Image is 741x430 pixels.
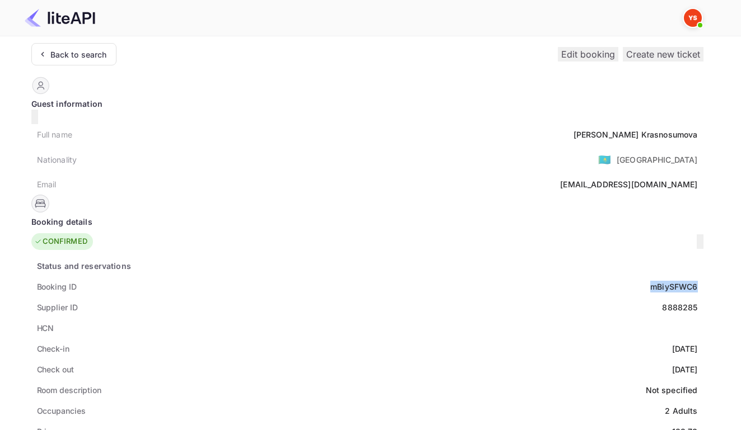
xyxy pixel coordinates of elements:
div: [PERSON_NAME] Krasnosumova [574,129,698,140]
div: [DATE] [672,363,698,375]
div: Nationality [37,154,77,166]
div: [DATE] [672,343,698,355]
div: Room description [37,384,101,396]
div: Occupancies [37,405,86,417]
img: Yandex Support [684,9,702,27]
div: Check out [37,363,74,375]
button: Create new ticket [623,47,703,62]
div: Check-in [37,343,69,355]
div: Not specified [646,384,698,396]
div: Back to search [50,49,107,60]
div: [GEOGRAPHIC_DATA] [617,154,698,166]
div: Guest information [31,98,703,110]
div: Full name [37,129,72,140]
div: 8888285 [662,301,697,313]
div: Booking details [31,216,703,228]
div: 2 Adults [665,405,697,417]
div: mBiySFWC6 [650,281,697,292]
div: Booking ID [37,281,77,292]
div: Supplier ID [37,301,78,313]
img: LiteAPI Logo [25,9,95,27]
div: Email [37,178,57,190]
div: Status and reservations [37,260,131,272]
button: Edit booking [558,47,618,62]
span: United States [598,149,611,169]
div: [EMAIL_ADDRESS][DOMAIN_NAME] [560,178,697,190]
div: HCN [37,322,54,334]
div: CONFIRMED [34,236,87,247]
